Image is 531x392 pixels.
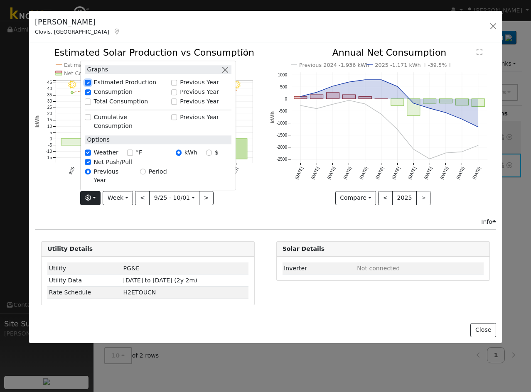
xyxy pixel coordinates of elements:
[47,118,52,122] text: 15
[64,70,139,76] text: Net Consumption -83.8 kWh
[391,166,401,180] text: [DATE]
[331,103,334,106] circle: onclick=""
[460,150,464,154] circle: onclick=""
[113,28,121,35] a: Map
[85,115,91,120] input: Cumulative Consumption
[85,89,91,95] input: Consumption
[68,81,76,89] i: 9/25 - Clear
[359,166,368,180] text: [DATE]
[379,78,383,81] circle: onclick=""
[232,81,241,89] i: 10/01 - Clear
[326,93,339,99] rect: onclick=""
[460,118,464,121] circle: onclick=""
[47,99,52,104] text: 30
[85,135,109,144] label: Options
[299,104,302,107] circle: onclick=""
[47,87,52,91] text: 40
[477,125,480,129] circle: onclick=""
[315,107,318,110] circle: onclick=""
[444,152,447,155] circle: onclick=""
[94,148,118,157] label: Weather
[85,150,91,156] input: Weather
[470,323,496,337] button: Close
[396,85,399,88] circle: onclick=""
[276,133,287,137] text: -1500
[54,47,254,58] text: Estimated Solar Production vs Consumption
[47,274,122,287] td: Utility Data
[184,148,197,157] label: kWh
[47,245,93,252] strong: Utility Details
[64,62,146,68] text: Estimated Production 251 kWh
[363,78,366,81] circle: onclick=""
[85,65,108,74] label: Graphs
[428,157,431,161] circle: onclick=""
[34,115,40,128] text: kWh
[477,49,482,55] text: 
[47,112,52,116] text: 20
[276,157,287,162] text: -2500
[283,245,324,252] strong: Solar Details
[215,148,219,157] label: $
[47,262,122,274] td: Utility
[357,265,400,272] span: ID: null, authorized: None
[278,73,287,77] text: 1000
[127,150,133,156] input: °F
[342,166,352,180] text: [DATE]
[299,95,302,98] circle: onclick=""
[171,89,177,95] input: Previous Year
[455,99,468,105] rect: onclick=""
[378,191,393,205] button: <
[342,95,355,99] rect: onclick=""
[135,191,150,205] button: <
[279,109,287,113] text: -500
[481,218,496,226] div: Info
[136,148,142,157] label: °F
[332,47,446,58] text: Annual Net Consumption
[180,78,219,87] label: Previous Year
[310,95,323,99] rect: onclick=""
[285,97,287,101] text: 0
[236,89,237,91] circle: onclick=""
[375,62,450,68] text: 2025 -1,171 kWh [ -39.5% ]
[171,99,177,105] input: Previous Year
[299,62,369,68] text: Previous 2024 -1,936 kWh
[180,88,219,96] label: Previous Year
[140,169,146,174] input: Period
[94,78,157,87] label: Estimated Production
[47,105,52,110] text: 25
[439,166,449,180] text: [DATE]
[47,81,52,85] text: 45
[310,166,320,180] text: [DATE]
[68,166,75,176] text: 9/25
[85,80,91,86] input: Estimated Production
[396,128,399,131] circle: onclick=""
[94,97,148,106] label: Total Consumption
[226,139,248,159] rect: onclick=""
[455,166,465,180] text: [DATE]
[94,167,131,185] label: Previous Year
[94,88,133,96] label: Consumption
[123,289,156,296] span: K
[35,29,109,35] span: Clovis, [GEOGRAPHIC_DATA]
[391,99,404,105] rect: onclick=""
[412,102,415,105] circle: onclick=""
[428,107,431,110] circle: onclick=""
[331,85,334,88] circle: onclick=""
[47,93,52,98] text: 35
[444,111,447,115] circle: onclick=""
[439,99,452,103] rect: onclick=""
[176,150,182,156] input: kWh
[276,121,287,125] text: -1000
[35,17,120,27] h5: [PERSON_NAME]
[171,80,177,86] input: Previous Year
[85,169,91,174] input: Previous Year
[326,166,336,180] text: [DATE]
[477,144,480,147] circle: onclick=""
[347,99,351,102] circle: onclick=""
[206,150,212,156] input: $
[123,265,140,272] span: ID: 17298493, authorized: 09/18/25
[50,130,52,135] text: 5
[423,99,436,104] rect: onclick=""
[123,277,197,284] span: [DATE] to [DATE] (2y 2m)
[85,99,91,105] input: Total Consumption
